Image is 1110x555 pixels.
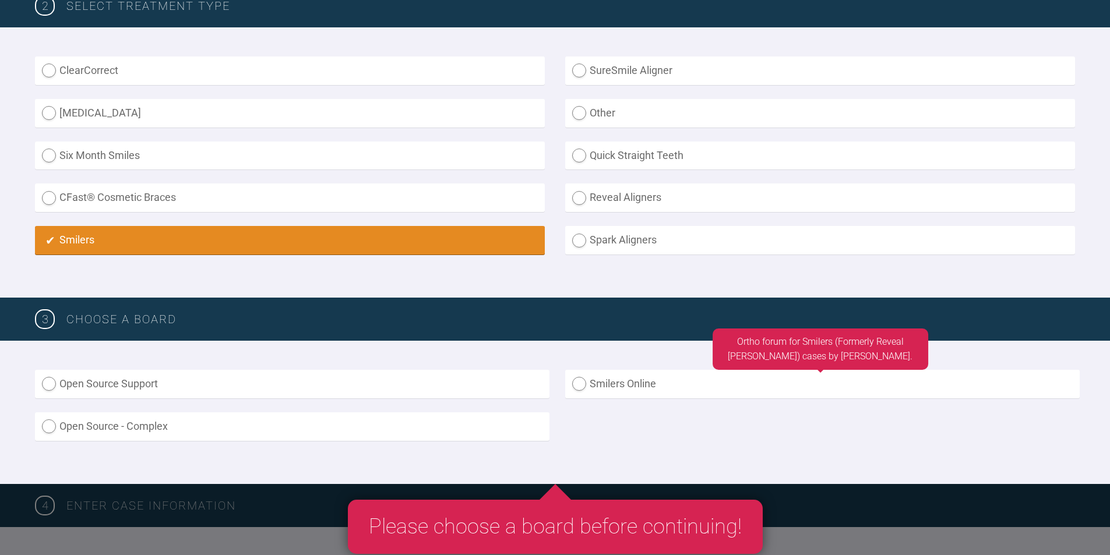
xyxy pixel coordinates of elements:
label: Smilers Online [565,370,1080,398]
label: CFast® Cosmetic Braces [35,183,545,212]
label: Open Source Support [35,370,549,398]
div: Ortho forum for Smilers (Formerly Reveal [PERSON_NAME]) cases by [PERSON_NAME]. [713,328,928,370]
label: [MEDICAL_DATA] [35,99,545,128]
label: Six Month Smiles [35,142,545,170]
label: Other [565,99,1075,128]
h3: Choose a board [66,310,1075,328]
div: Please choose a board before continuing! [348,500,763,554]
label: Spark Aligners [565,226,1075,254]
label: ClearCorrect [35,56,545,85]
label: Quick Straight Teeth [565,142,1075,170]
label: Reveal Aligners [565,183,1075,212]
label: SureSmile Aligner [565,56,1075,85]
label: Open Source - Complex [35,412,549,441]
span: 3 [35,309,55,329]
label: Smilers [35,226,545,254]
